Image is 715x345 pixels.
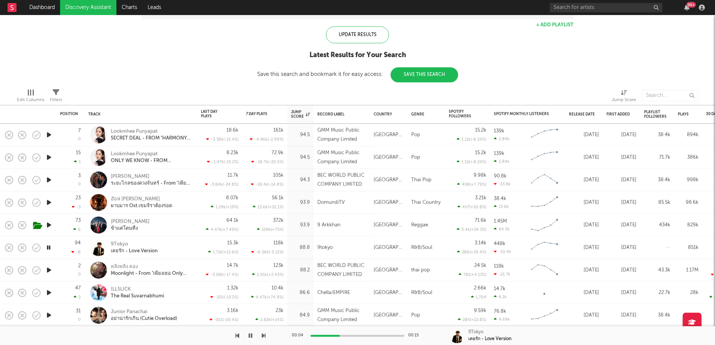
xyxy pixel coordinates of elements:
[494,151,504,156] div: 139k
[257,71,458,77] div: Save this search and bookmark it for easy access:
[391,67,458,82] button: Save This Search
[151,3,573,18] input: 83 playlists currently selected, including Viral 100 Tracks: Thailand, City Local Pulse: Bangkok,...
[276,308,284,313] div: 23k
[226,218,238,223] div: 64.1k
[550,3,662,12] input: Search for artists
[317,171,366,189] div: BEC WORLD PUBLIC COMPANY LIMITED
[606,176,637,185] div: [DATE]
[411,176,431,185] div: Thai Pop
[273,173,284,178] div: 105k
[111,157,192,164] div: ONLY WE KNOW - FROM "HARMONY SECRET ดีลลับฉบับเล่นเล่ห์ "
[612,95,636,104] div: Jump Score
[75,218,81,223] div: 73
[251,182,284,187] div: -18.4k ( -14.8 % )
[206,227,238,232] div: 4.47k ( +7.49 % )
[78,263,81,268] div: 2
[111,218,149,232] a: [PERSON_NAME]ข้าแค่โดนทิ้ง
[528,171,561,189] svg: Chart title
[494,227,510,232] div: 64.5k
[606,243,637,252] div: [DATE]
[291,130,310,139] div: 94.5
[374,153,404,162] div: [GEOGRAPHIC_DATA]
[227,308,238,313] div: 3.16k
[644,176,670,185] div: 38.4k
[449,109,475,118] div: Spotify Followers
[644,130,670,139] div: 38.4k
[111,196,172,209] a: อ๊อฟ [PERSON_NAME]ผาบมาร Ost.เขมจิราต้องรอด
[678,311,698,320] div: 80.8k
[684,5,689,11] button: 99+
[111,286,164,300] a: ILLSLICKThe Real Suvarnabhumi
[374,243,404,252] div: [GEOGRAPHIC_DATA]
[569,266,599,275] div: [DATE]
[207,159,238,164] div: -1.47k ( -15.2 % )
[317,261,366,279] div: BEC WORLD PUBLIC COMPANY LIMITED
[273,263,284,268] div: 123k
[678,288,698,297] div: 28k
[291,243,310,252] div: 88.8
[468,329,483,336] div: 9Tokyo
[227,286,238,291] div: 1.32k
[374,112,400,117] div: Country
[111,241,158,254] a: 9Tokyoเคยรัก - Love Version
[678,112,689,117] div: Plays
[317,148,366,166] div: GMM Music Public Company Limited
[74,159,81,164] div: 1
[317,221,341,230] div: 9 Arkkhan
[457,182,486,187] div: 498 ( +7.79 % )
[317,126,366,144] div: GMM Music Public Company Limited
[111,196,172,203] div: อ๊อฟ [PERSON_NAME]
[291,153,310,162] div: 94.5
[226,150,238,155] div: 8.23k
[253,204,284,209] div: 13.6k ( +32.1 % )
[411,198,440,207] div: Thai Country
[606,198,637,207] div: [DATE]
[317,288,350,297] div: Chella/EMPIRE
[206,137,238,142] div: -3.38k ( -15.4 % )
[111,173,192,180] div: [PERSON_NAME]
[494,219,507,224] div: 1.45M
[494,204,509,209] div: 13.6k
[606,130,637,139] div: [DATE]
[606,112,633,117] div: First Added
[494,159,510,164] div: 2.84k
[111,128,192,135] div: Lookmhee Punyapat
[246,112,272,116] div: 7 Day Plays
[374,221,404,230] div: [GEOGRAPHIC_DATA]
[678,198,698,207] div: 98.6k
[411,266,430,275] div: thai pop
[257,227,284,232] div: 159k ( +75 % )
[257,51,458,60] div: Latest Results for Your Search
[273,128,284,133] div: 161k
[471,295,486,300] div: 1,704
[374,311,404,320] div: [GEOGRAPHIC_DATA]
[678,243,698,252] div: 851k
[569,288,599,297] div: [DATE]
[678,221,698,230] div: 829k
[206,272,238,277] div: -3.08k ( -17.4 % )
[374,266,404,275] div: [GEOGRAPHIC_DATA]
[291,110,310,119] div: Jump Score
[606,221,637,230] div: [DATE]
[111,151,192,164] a: Lookmhee PunyapatONLY WE KNOW - FROM "HARMONY SECRET ดีลลับฉบับเล่นเล่ห์ "
[272,286,284,291] div: 10.4k
[528,216,561,235] svg: Chart title
[411,221,428,230] div: Reggae
[411,311,420,320] div: Pop
[494,112,550,116] div: Spotify Monthly Listeners
[111,180,192,187] div: ระยะไกลของดวงจันทร์ - From "เพียงเธอ Only You"
[606,288,637,297] div: [DATE]
[251,159,284,164] div: -18.7k ( -20.5 % )
[411,130,420,139] div: Pop
[291,176,310,185] div: 94.3
[76,150,81,155] div: 15
[475,128,486,133] div: 15.2k
[569,153,599,162] div: [DATE]
[458,317,486,322] div: 285 ( +22.8 % )
[317,306,366,324] div: GMM Music Public Company Limited
[73,227,81,232] div: 6
[78,138,81,142] div: 0
[78,128,81,133] div: 7
[642,90,698,101] input: Search...
[457,137,486,142] div: 1.11k ( -8.24 % )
